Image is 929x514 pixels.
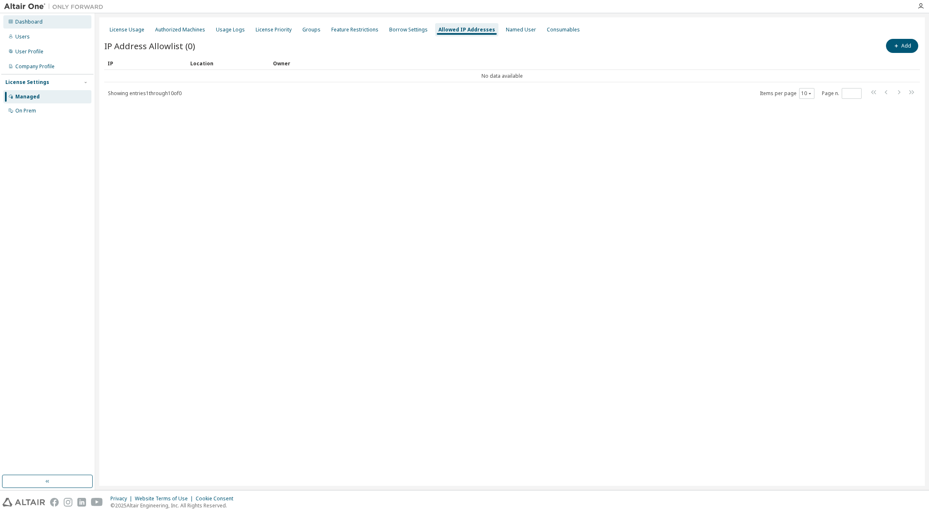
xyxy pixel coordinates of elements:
div: Managed [15,93,40,100]
div: IP [108,57,184,70]
div: On Prem [15,108,36,114]
div: Dashboard [15,19,43,25]
button: 10 [801,90,812,97]
div: Consumables [547,26,580,33]
div: Feature Restrictions [331,26,378,33]
img: Altair One [4,2,108,11]
div: Named User [506,26,536,33]
img: linkedin.svg [77,498,86,507]
td: No data available [104,70,900,82]
div: Groups [302,26,321,33]
div: Authorized Machines [155,26,205,33]
span: Page n. [822,88,862,99]
img: instagram.svg [64,498,72,507]
div: Usage Logs [216,26,245,33]
div: Users [15,33,30,40]
span: Items per page [760,88,814,99]
div: Borrow Settings [389,26,428,33]
p: © 2025 Altair Engineering, Inc. All Rights Reserved. [110,502,238,509]
div: Allowed IP Addresses [438,26,495,33]
div: License Usage [110,26,144,33]
div: Owner [273,57,897,70]
div: Company Profile [15,63,55,70]
button: Add [886,39,918,53]
span: IP Address Allowlist (0) [104,40,195,52]
img: youtube.svg [91,498,103,507]
img: facebook.svg [50,498,59,507]
div: License Priority [256,26,292,33]
div: Location [190,57,266,70]
div: Cookie Consent [196,495,238,502]
img: altair_logo.svg [2,498,45,507]
div: User Profile [15,48,43,55]
div: Privacy [110,495,135,502]
div: Website Terms of Use [135,495,196,502]
div: License Settings [5,79,49,86]
span: Showing entries 1 through 10 of 0 [108,90,182,97]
